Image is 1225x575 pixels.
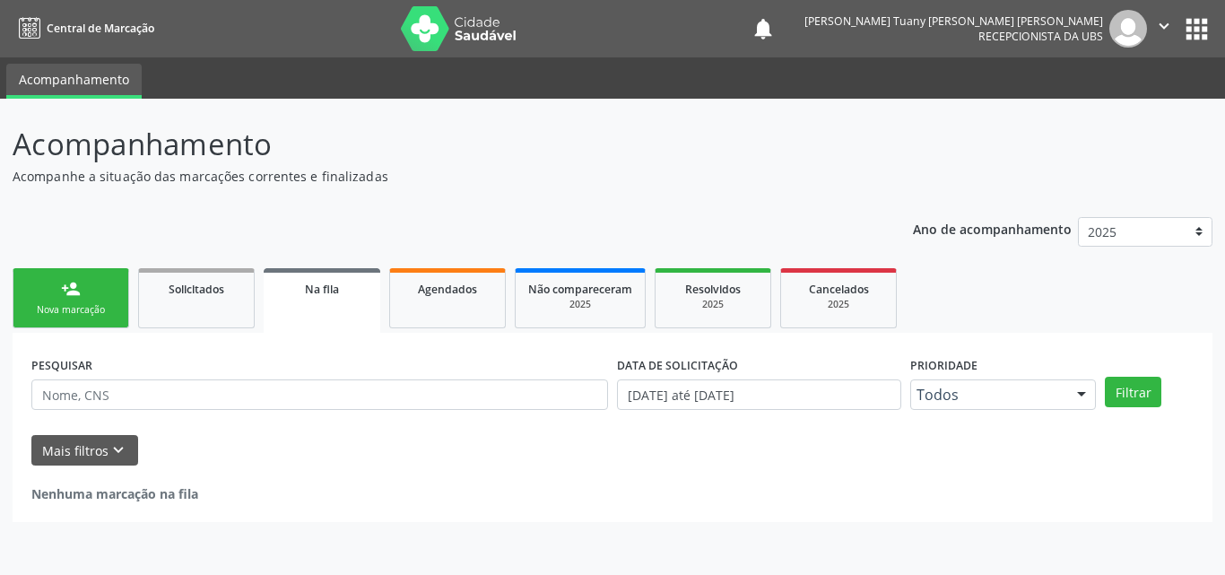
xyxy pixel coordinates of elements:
label: DATA DE SOLICITAÇÃO [617,352,738,379]
span: Não compareceram [528,282,632,297]
button: Filtrar [1105,377,1161,407]
span: Todos [917,386,1060,404]
a: Central de Marcação [13,13,154,43]
span: Central de Marcação [47,21,154,36]
button: apps [1181,13,1212,45]
span: Resolvidos [685,282,741,297]
p: Acompanhamento [13,122,853,167]
a: Acompanhamento [6,64,142,99]
input: Selecione um intervalo [617,379,901,410]
img: img [1109,10,1147,48]
div: 2025 [668,298,758,311]
span: Na fila [305,282,339,297]
input: Nome, CNS [31,379,608,410]
div: [PERSON_NAME] Tuany [PERSON_NAME] [PERSON_NAME] [804,13,1103,29]
i:  [1154,16,1174,36]
p: Ano de acompanhamento [913,217,1072,240]
span: Cancelados [809,282,869,297]
div: person_add [61,279,81,299]
i: keyboard_arrow_down [109,440,128,460]
div: 2025 [528,298,632,311]
label: Prioridade [910,352,977,379]
span: Recepcionista da UBS [978,29,1103,44]
p: Acompanhe a situação das marcações correntes e finalizadas [13,167,853,186]
div: 2025 [794,298,883,311]
button:  [1147,10,1181,48]
span: Agendados [418,282,477,297]
strong: Nenhuma marcação na fila [31,485,198,502]
span: Solicitados [169,282,224,297]
button: Mais filtroskeyboard_arrow_down [31,435,138,466]
label: PESQUISAR [31,352,92,379]
button: notifications [751,16,776,41]
div: Nova marcação [26,303,116,317]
